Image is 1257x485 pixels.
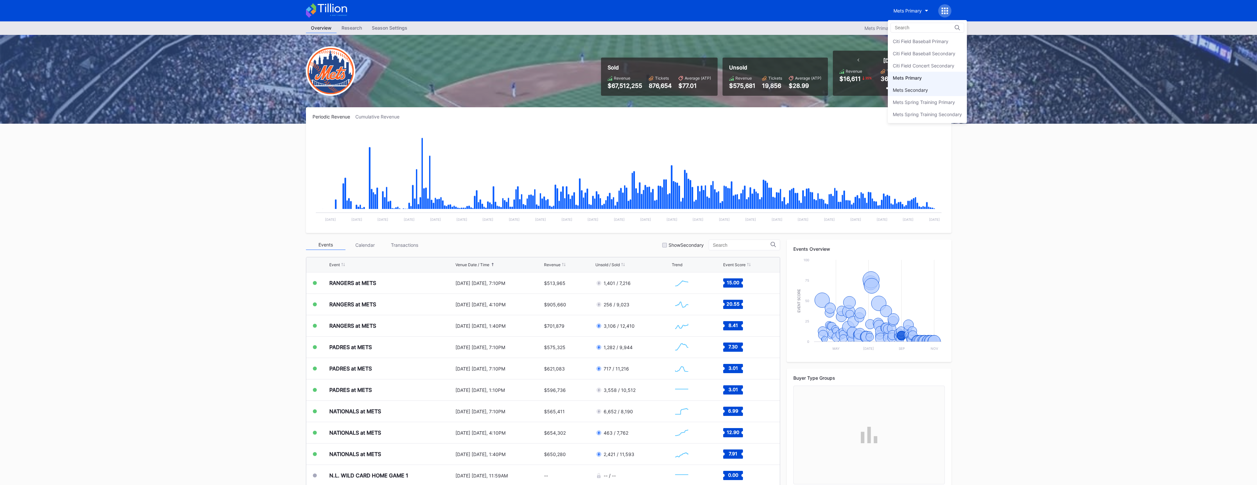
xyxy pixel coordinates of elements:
input: Search [895,25,952,30]
div: Citi Field Concert Secondary [893,63,954,68]
div: Mets Spring Training Primary [893,99,955,105]
div: Mets Secondary [893,87,928,93]
div: Citi Field Baseball Primary [893,38,948,44]
div: Mets Spring Training Secondary [893,112,962,117]
div: Mets Primary [893,75,922,81]
div: Citi Field Baseball Secondary [893,51,955,56]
